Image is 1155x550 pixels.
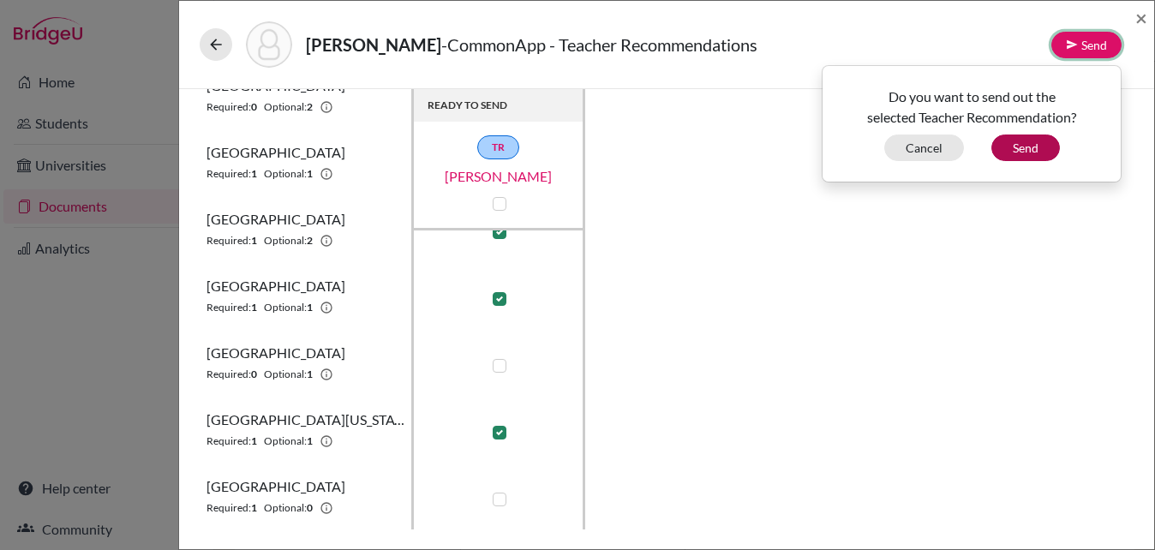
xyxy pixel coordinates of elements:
button: Cancel [884,135,964,161]
b: 1 [307,433,313,449]
b: 1 [307,367,313,382]
span: Optional: [264,300,307,315]
span: Required: [206,433,251,449]
span: Required: [206,500,251,516]
th: READY TO SEND [414,89,585,122]
span: × [1135,5,1147,30]
span: Optional: [264,500,307,516]
b: 1 [307,300,313,315]
span: [GEOGRAPHIC_DATA] [206,209,345,230]
a: TR [477,135,519,159]
span: Required: [206,99,251,115]
button: Close [1135,8,1147,28]
span: Optional: [264,433,307,449]
span: Optional: [264,166,307,182]
b: 1 [251,166,257,182]
strong: [PERSON_NAME] [306,34,441,55]
span: Optional: [264,233,307,248]
span: [GEOGRAPHIC_DATA] [206,276,345,296]
span: - CommonApp - Teacher Recommendations [441,34,757,55]
span: [GEOGRAPHIC_DATA] [206,142,345,163]
b: 1 [251,433,257,449]
span: [GEOGRAPHIC_DATA] [206,476,345,497]
span: Required: [206,233,251,248]
a: [PERSON_NAME] [413,166,584,187]
span: Optional: [264,99,307,115]
div: Send [822,65,1122,182]
b: 0 [251,99,257,115]
button: Send [991,135,1060,161]
button: Send [1051,32,1122,58]
b: 1 [251,300,257,315]
b: 1 [307,166,313,182]
b: 1 [251,500,257,516]
b: 2 [307,233,313,248]
span: [GEOGRAPHIC_DATA] [206,343,345,363]
p: Do you want to send out the selected Teacher Recommendation? [835,87,1108,128]
b: 0 [251,367,257,382]
b: 0 [307,500,313,516]
b: 1 [251,233,257,248]
b: 2 [307,99,313,115]
span: Optional: [264,367,307,382]
span: Required: [206,300,251,315]
span: [GEOGRAPHIC_DATA][US_STATE] [206,410,404,430]
span: Required: [206,367,251,382]
span: Required: [206,166,251,182]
